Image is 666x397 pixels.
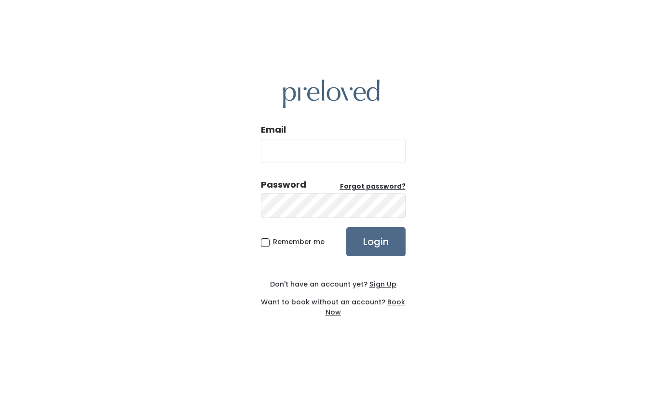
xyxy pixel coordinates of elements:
[261,279,406,289] div: Don't have an account yet?
[369,279,396,289] u: Sign Up
[273,237,325,246] span: Remember me
[326,297,406,317] a: Book Now
[261,123,286,136] label: Email
[367,279,396,289] a: Sign Up
[340,182,406,192] a: Forgot password?
[261,178,306,191] div: Password
[346,227,406,256] input: Login
[283,80,380,108] img: preloved logo
[261,289,406,317] div: Want to book without an account?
